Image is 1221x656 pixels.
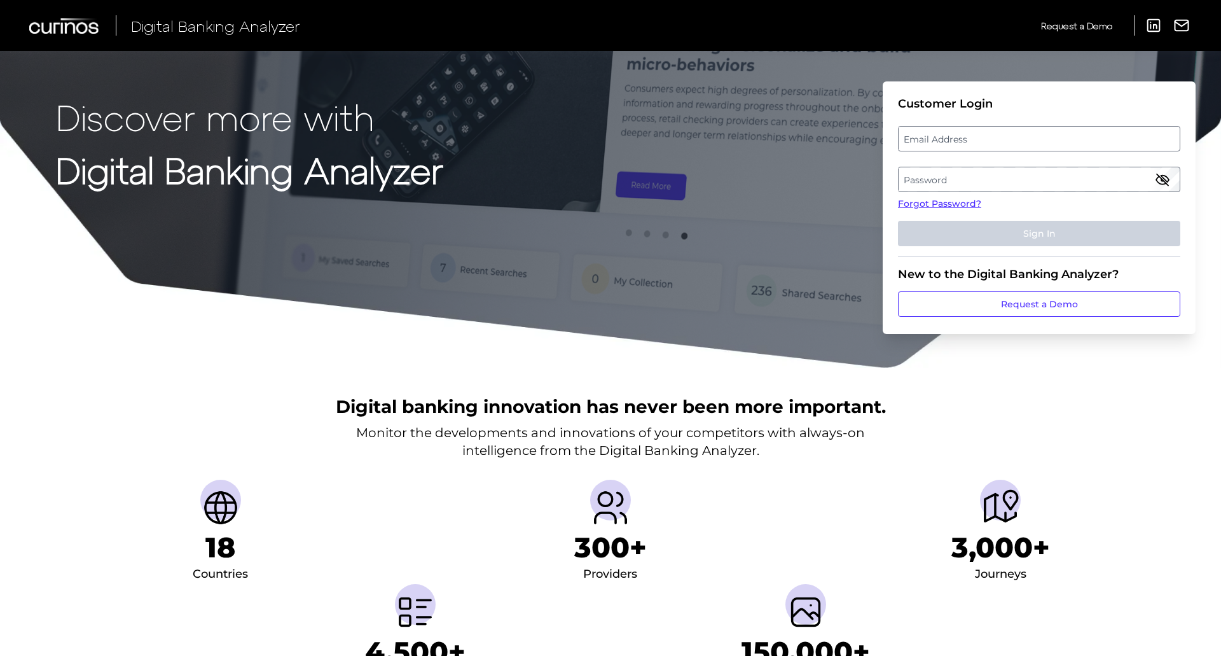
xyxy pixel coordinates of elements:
[980,487,1021,528] img: Journeys
[899,168,1179,191] label: Password
[395,592,436,632] img: Metrics
[898,197,1180,211] a: Forgot Password?
[583,564,637,585] div: Providers
[975,564,1026,585] div: Journeys
[356,424,865,459] p: Monitor the developments and innovations of your competitors with always-on intelligence from the...
[590,487,631,528] img: Providers
[898,97,1180,111] div: Customer Login
[1041,20,1112,31] span: Request a Demo
[898,291,1180,317] a: Request a Demo
[898,221,1180,246] button: Sign In
[899,127,1179,150] label: Email Address
[1041,15,1112,36] a: Request a Demo
[205,531,235,564] h1: 18
[574,531,647,564] h1: 300+
[193,564,248,585] div: Countries
[898,267,1180,281] div: New to the Digital Banking Analyzer?
[785,592,826,632] img: Screenshots
[56,97,443,137] p: Discover more with
[200,487,241,528] img: Countries
[336,394,886,419] h2: Digital banking innovation has never been more important.
[29,18,100,34] img: Curinos
[951,531,1050,564] h1: 3,000+
[56,148,443,191] strong: Digital Banking Analyzer
[131,17,300,35] span: Digital Banking Analyzer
